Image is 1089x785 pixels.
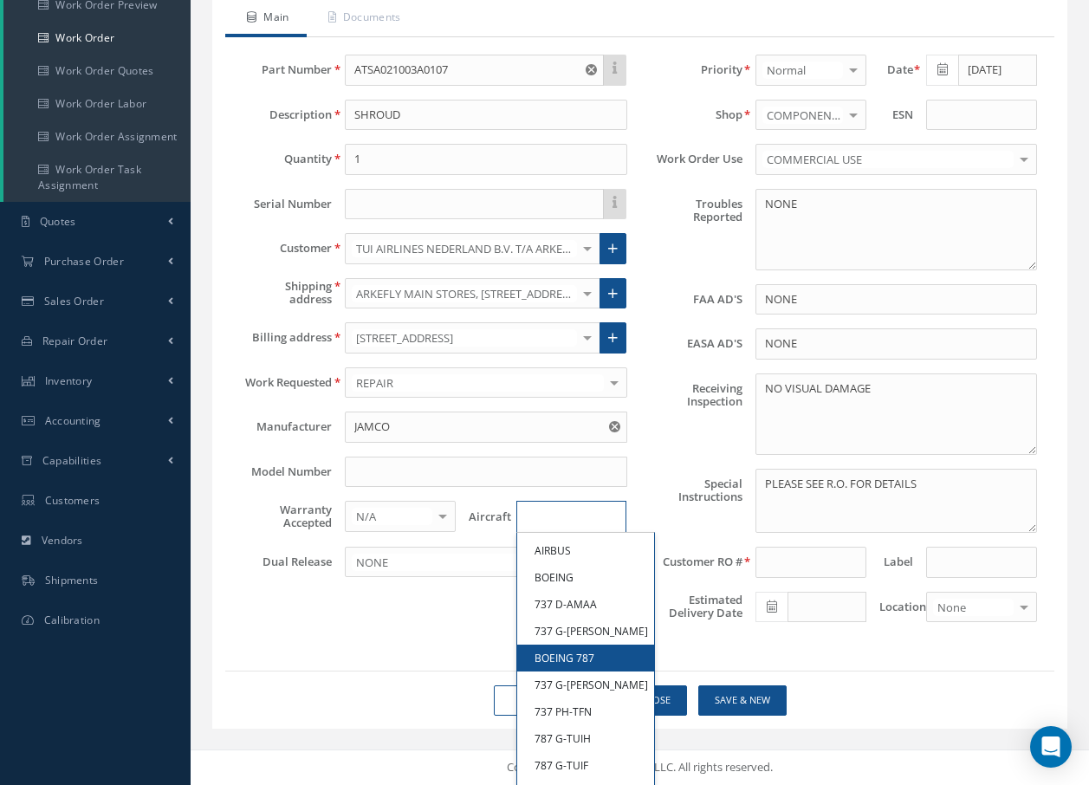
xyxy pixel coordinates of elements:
button: Reset [582,55,604,86]
svg: Reset [609,421,620,432]
label: Priority [640,63,742,76]
div: Open Intercom Messenger [1030,726,1072,768]
span: Accounting [45,413,101,428]
a: BOEING 787 [517,645,654,671]
label: Troubles Reported [640,189,742,270]
span: ARKEFLY MAIN STORES, [STREET_ADDRESS] [352,285,576,302]
label: Model Number [230,465,332,478]
label: Work Requested [230,376,332,389]
a: Cancel [494,685,580,716]
span: [STREET_ADDRESS] [352,329,576,347]
label: Receiving Inspection [640,373,742,455]
span: COMMERCIAL USE [762,151,1014,168]
label: Serial Number [230,198,332,211]
label: Customer [230,242,332,255]
label: Date [879,63,913,76]
a: 737 D-AMAA [517,591,654,618]
span: Purchase Order [44,254,124,269]
a: 787 G-TUIH [517,725,654,752]
a: Work Order Quotes [3,55,191,88]
a: Work Order Assignment [3,120,191,153]
span: Shipments [45,573,99,587]
label: Work Order Use [640,152,742,165]
label: ESN [879,108,913,121]
label: Dual Release [230,555,332,568]
span: Normal [762,62,843,79]
label: Customer RO # [640,555,742,568]
span: None [933,599,1014,616]
a: Work Order Labor [3,88,191,120]
label: Billing address [230,331,332,344]
span: Vendors [42,533,83,548]
span: N/A [352,508,432,525]
label: FAA AD'S [640,293,742,306]
label: Shipping address [230,280,332,306]
span: TUI AIRLINES NEDERLAND B.V. T/A ARKEFLY [352,240,576,257]
label: Manufacturer [230,420,332,433]
span: Inventory [45,373,93,388]
label: Part Number [230,63,332,76]
span: Customers [45,493,100,508]
label: Warranty Accepted [230,503,332,529]
label: Label [879,555,913,568]
label: Location [879,600,913,613]
label: Quantity [230,152,332,165]
label: Shop [640,108,742,121]
a: Documents [307,1,418,37]
span: Quotes [40,214,76,229]
label: Aircraft [469,510,502,523]
button: Reset [606,412,627,443]
button: Save & New [698,685,787,716]
a: BOEING [517,564,654,591]
a: 737 G-[PERSON_NAME] [517,671,654,698]
a: 787 G-TUIF [517,752,654,779]
div: Copyright © 2025 Smart 145 LLC. All rights reserved. [208,759,1072,776]
label: Estimated Delivery Date [640,594,742,620]
a: Main [225,1,307,37]
input: Search for option [519,508,617,526]
a: AIRBUS [517,537,654,564]
a: Work Order Task Assignment [3,153,191,202]
span: REPAIR [352,374,603,392]
span: NONE [352,554,603,571]
span: Calibration [44,613,100,627]
span: Repair Order [42,334,108,348]
label: EASA AD'S [640,337,742,350]
svg: Reset [586,64,597,75]
label: Description [230,108,332,121]
a: 737 PH-TFN [517,698,654,725]
a: 737 G-[PERSON_NAME] [517,618,654,645]
a: Work Order [3,22,191,55]
span: Capabilities [42,453,102,468]
label: Special Instructions [640,469,742,534]
span: Sales Order [44,294,104,308]
span: COMPONENTS [762,107,843,124]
